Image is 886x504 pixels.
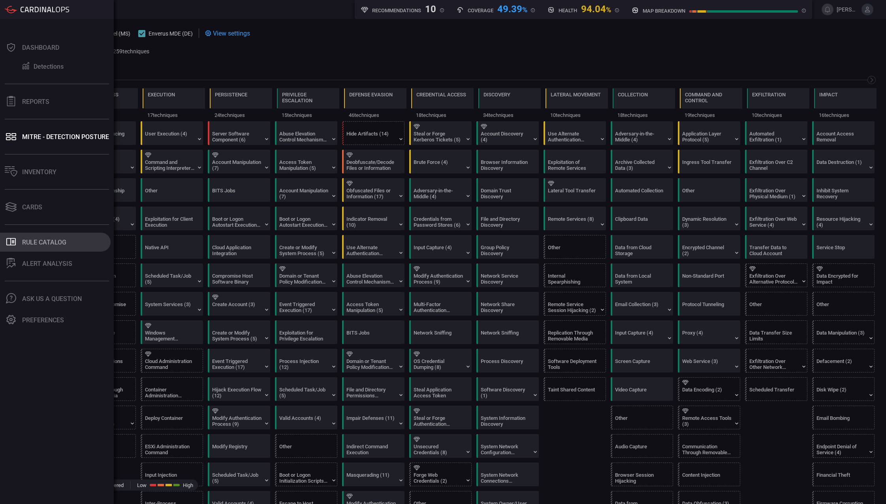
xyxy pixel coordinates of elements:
div: Exfiltration Over C2 Channel [749,159,799,171]
div: T1669: Wi-Fi Networks (Not covered) [73,434,136,458]
div: Use Alternate Authentication Material (4) [548,131,597,143]
div: 15 techniques [277,109,339,121]
div: T1531: Account Access Removal [812,121,875,145]
div: TA0007: Discovery [478,88,541,121]
div: T1558: Steal or Forge Kerberos Tickets [409,121,472,145]
div: T1134: Access Token Manipulation [275,150,337,173]
div: T1189: Drive-by Compromise (Not covered) [73,292,136,316]
div: Brute Force (4) [414,159,463,171]
div: T1547: Boot or Logon Autostart Execution [208,207,270,230]
div: T1098: Account Manipulation [208,150,270,173]
div: Credential Access [416,92,466,98]
div: T1548: Abuse Elevation Control Mechanism [275,121,337,145]
div: T1484: Domain or Tenant Policy Modification [342,349,404,372]
div: Inventory [22,168,56,176]
div: T1569: System Services [141,292,203,316]
div: 10 techniques [747,109,809,121]
div: T1505: Server Software Component [208,121,270,145]
div: 16 techniques [814,109,877,121]
div: T1202: Indirect Command Execution [342,434,404,458]
div: T1546: Event Triggered Execution [275,292,337,316]
div: TA0003: Persistence [210,88,272,121]
div: TA0009: Collection [613,88,675,121]
div: T1119: Automated Collection [611,178,673,202]
div: T1056: Input Capture [611,320,673,344]
h5: map breakdown [643,8,685,14]
div: Discovery [483,92,510,98]
div: T1185: Browser Session Hijacking (Not covered) [611,463,673,486]
div: T1554: Compromise Host Software Binary [208,263,270,287]
div: Account Access Removal [816,131,866,143]
div: Preferences [22,316,64,324]
div: Inhibit System Recovery [816,188,866,199]
div: Non-Standard Port [682,273,732,285]
div: Command and Scripting Interpreter (12) [145,159,194,171]
div: 46 techniques [344,109,406,121]
div: T1080: Taint Shared Content (Not covered) [544,377,606,401]
div: T1543: Create or Modify System Process [275,235,337,259]
div: Ask Us A Question [22,295,82,303]
div: 49.39 [497,4,527,13]
div: Ingress Tool Transfer [682,159,732,171]
div: T1546: Event Triggered Execution [208,349,270,372]
div: Service Stop [816,244,866,256]
div: T1621: Multi-Factor Authentication Request Generation [409,292,472,316]
div: Other [548,244,597,256]
div: T1651: Cloud Administration Command [141,349,203,372]
div: T1134: Access Token Manipulation [342,292,404,316]
div: T1489: Service Stop [812,235,875,259]
div: Modify Authentication Process (9) [414,273,463,285]
h5: Health [559,8,577,13]
div: T1055: Process Injection [275,349,337,372]
h5: Coverage [468,8,493,13]
div: Automated Collection [615,188,664,199]
div: T1123: Audio Capture (Not covered) [611,434,673,458]
div: T1568: Dynamic Resolution [678,207,740,230]
div: Encrypted Channel (2) [682,244,732,256]
div: Multi-Factor Authentication Request Generation [414,301,463,313]
div: Dynamic Resolution (3) [682,216,732,228]
div: T1222: File and Directory Permissions Modification [342,377,404,401]
div: T1573: Encrypted Channel [678,235,740,259]
div: T1132: Data Encoding [678,377,740,401]
div: T1555: Credentials from Password Stores [409,207,472,230]
div: Transfer Data to Cloud Account [749,244,799,256]
div: Hide Artifacts (14) [346,131,396,143]
div: Execution [148,92,175,98]
div: Other (Not covered) [812,292,875,316]
div: T1037: Boot or Logon Initialization Scripts (Not covered) [275,463,337,486]
h5: Recommendations [372,8,421,13]
div: Resource Hijacking (4) [816,216,866,228]
div: Clipboard Data [615,216,664,228]
div: T1556: Modify Authentication Process [208,406,270,429]
div: File and Directory Discovery [481,216,530,228]
div: Group Policy Discovery [481,244,530,256]
div: Other [682,188,732,199]
div: Dashboard [22,44,59,51]
div: T1029: Scheduled Transfer (Not covered) [745,377,807,401]
div: T1499: Endpoint Denial of Service (Not covered) [812,434,875,458]
div: T1204: User Execution [141,121,203,145]
div: Exfiltration Over Alternative Protocol (3) [749,273,799,285]
div: T1078: Valid Accounts [73,207,136,230]
div: Defense Evasion [349,92,393,98]
div: T1486: Data Encrypted for Impact [812,263,875,287]
div: T1098: Account Manipulation [275,178,337,202]
div: Rule Catalog [22,239,66,246]
div: T1537: Transfer Data to Cloud Account [745,235,807,259]
div: Other [145,188,194,199]
div: T1518: Software Discovery [476,377,539,401]
div: Other (Not covered) [73,235,136,259]
div: T1566: Phishing [73,150,136,173]
div: User Execution (4) [145,131,194,143]
div: T1057: Process Discovery [476,349,539,372]
div: T1027: Obfuscated Files or Information [342,178,404,202]
div: MITRE - Detection Posture [22,133,109,141]
div: T1552: Unsecured Credentials [409,434,472,458]
div: Command and Control [685,92,737,103]
div: T1543: Create or Modify System Process [208,320,270,344]
div: Credentials from Password Stores (6) [414,216,463,228]
div: T1041: Exfiltration Over C2 Channel [745,150,807,173]
div: T1078: Valid Accounts [275,406,337,429]
div: Account Discovery (4) [481,131,530,143]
